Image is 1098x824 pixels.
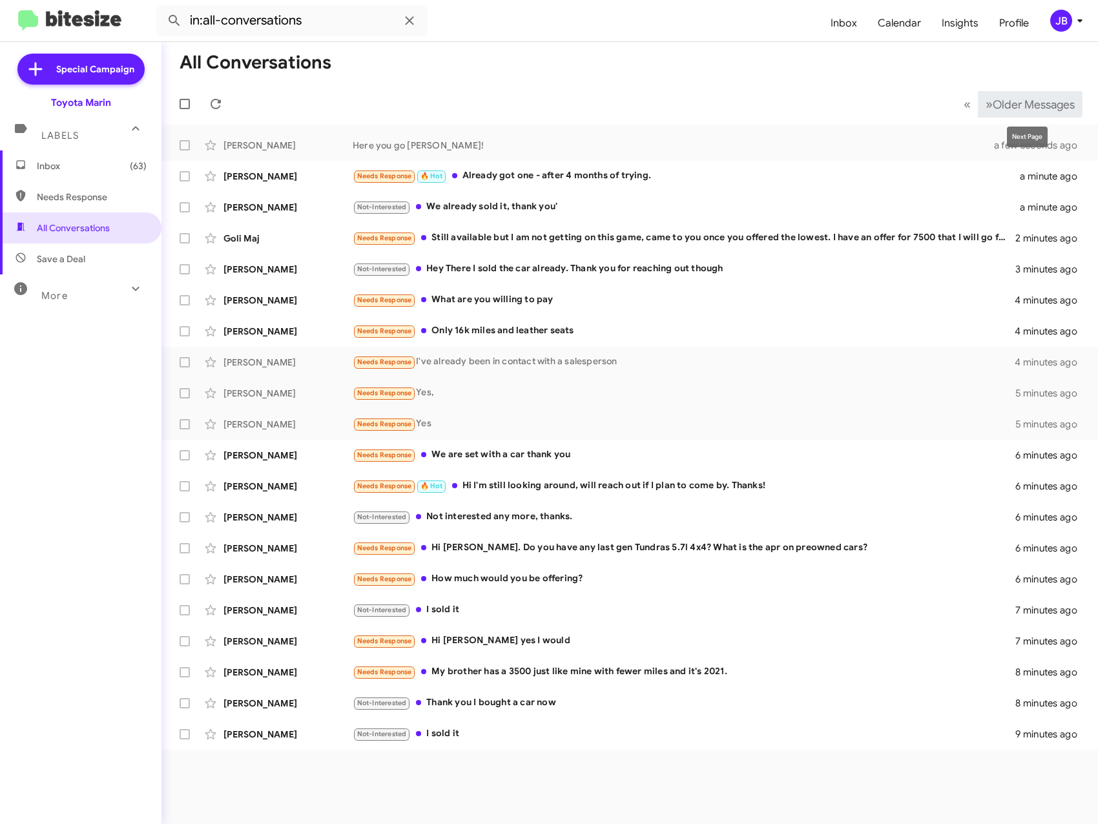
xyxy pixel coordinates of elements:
[353,603,1015,617] div: I sold it
[353,262,1015,276] div: Hey There I sold the car already. Thank you for reaching out though
[41,130,79,141] span: Labels
[353,293,1015,307] div: What are you willing to pay
[1015,511,1088,524] div: 6 minutes ago
[353,510,1015,524] div: Not interested any more, thanks.
[1015,449,1088,462] div: 6 minutes ago
[986,96,993,112] span: »
[353,139,1010,152] div: Here you go [PERSON_NAME]!
[223,325,353,338] div: [PERSON_NAME]
[223,728,353,741] div: [PERSON_NAME]
[37,252,85,265] span: Save a Deal
[931,5,989,42] a: Insights
[1015,573,1088,586] div: 6 minutes ago
[180,52,331,73] h1: All Conversations
[17,54,145,85] a: Special Campaign
[353,355,1015,369] div: I've already been in contact with a salesperson
[223,356,353,369] div: [PERSON_NAME]
[993,98,1075,112] span: Older Messages
[41,290,68,302] span: More
[353,324,1015,338] div: Only 16k miles and leather seats
[957,91,1082,118] nav: Page navigation example
[1015,728,1088,741] div: 9 minutes ago
[820,5,867,42] span: Inbox
[1020,170,1088,183] div: a minute ago
[357,420,412,428] span: Needs Response
[1015,542,1088,555] div: 6 minutes ago
[357,544,412,552] span: Needs Response
[223,604,353,617] div: [PERSON_NAME]
[223,635,353,648] div: [PERSON_NAME]
[353,633,1015,648] div: Hi [PERSON_NAME] yes I would
[1015,697,1088,710] div: 8 minutes ago
[357,234,412,242] span: Needs Response
[223,232,353,245] div: Goli Maj
[1015,604,1088,617] div: 7 minutes ago
[353,572,1015,586] div: How much would you be offering?
[51,96,111,109] div: Toyota Marin
[357,606,407,614] span: Not-Interested
[357,513,407,521] span: Not-Interested
[357,327,412,335] span: Needs Response
[353,231,1015,245] div: Still available but I am not getting on this game, came to you once you offered the lowest. I hav...
[1015,418,1088,431] div: 5 minutes ago
[1015,325,1088,338] div: 4 minutes ago
[223,418,353,431] div: [PERSON_NAME]
[130,160,147,172] span: (63)
[420,172,442,180] span: 🔥 Hot
[989,5,1039,42] a: Profile
[1020,201,1088,214] div: a minute ago
[357,296,412,304] span: Needs Response
[1015,666,1088,679] div: 8 minutes ago
[353,664,1015,679] div: My brother has a 3500 just like mine with fewer miles and it's 2021.
[37,160,147,172] span: Inbox
[223,697,353,710] div: [PERSON_NAME]
[223,573,353,586] div: [PERSON_NAME]
[353,541,1015,555] div: Hi [PERSON_NAME]. Do you have any last gen Tundras 5.7l 4x4? What is the apr on preowned cars?
[357,389,412,397] span: Needs Response
[353,417,1015,431] div: Yes
[353,200,1020,214] div: We already sold it, thank you'
[978,91,1082,118] button: Next
[357,668,412,676] span: Needs Response
[353,479,1015,493] div: Hi I'm still looking around, will reach out if I plan to come by. Thanks!
[1039,10,1084,32] button: JB
[223,666,353,679] div: [PERSON_NAME]
[357,637,412,645] span: Needs Response
[1015,294,1088,307] div: 4 minutes ago
[1015,387,1088,400] div: 5 minutes ago
[357,575,412,583] span: Needs Response
[357,699,407,707] span: Not-Interested
[37,191,147,203] span: Needs Response
[357,730,407,738] span: Not-Interested
[956,91,979,118] button: Previous
[867,5,931,42] a: Calendar
[223,170,353,183] div: [PERSON_NAME]
[56,63,134,76] span: Special Campaign
[223,387,353,400] div: [PERSON_NAME]
[1007,127,1048,147] div: Next Page
[357,451,412,459] span: Needs Response
[223,480,353,493] div: [PERSON_NAME]
[223,511,353,524] div: [PERSON_NAME]
[1015,356,1088,369] div: 4 minutes ago
[223,542,353,555] div: [PERSON_NAME]
[357,172,412,180] span: Needs Response
[353,386,1015,400] div: Yes,
[420,482,442,490] span: 🔥 Hot
[1050,10,1072,32] div: JB
[353,726,1015,741] div: I sold it
[357,358,412,366] span: Needs Response
[357,203,407,211] span: Not-Interested
[353,169,1020,183] div: Already got one - after 4 months of trying.
[1015,232,1088,245] div: 2 minutes ago
[964,96,971,112] span: «
[156,5,428,36] input: Search
[37,221,110,234] span: All Conversations
[1015,263,1088,276] div: 3 minutes ago
[1015,635,1088,648] div: 7 minutes ago
[353,448,1015,462] div: We are set with a car thank you
[353,695,1015,710] div: Thank you I bought a car now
